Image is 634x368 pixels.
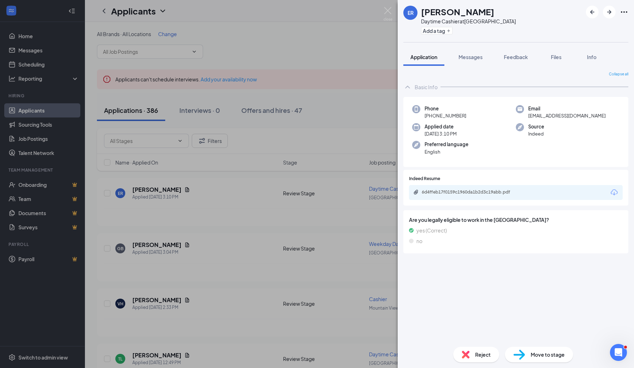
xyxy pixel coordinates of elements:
svg: Plus [446,29,451,33]
span: no [416,237,422,245]
span: Files [551,54,561,60]
div: ER [408,9,414,16]
div: 6d4ffeb17f0159c1960da1b2d3c19abb.pdf [422,189,521,195]
div: Daytime Cashier at [GEOGRAPHIC_DATA] [421,18,516,25]
span: Source [528,123,544,130]
span: [DATE] 3:10 PM [425,130,457,137]
span: Are you legally eligible to work in the [GEOGRAPHIC_DATA]? [409,216,623,224]
svg: Ellipses [620,8,628,16]
span: Indeed Resume [409,176,440,182]
span: Indeed [528,130,544,137]
span: Feedback [504,54,528,60]
span: Email [528,105,606,112]
button: PlusAdd a tag [421,27,453,34]
svg: ArrowLeftNew [588,8,596,16]
span: Info [587,54,596,60]
button: ArrowRight [603,6,616,18]
svg: Download [610,188,618,197]
a: Paperclip6d4ffeb17f0159c1960da1b2d3c19abb.pdf [413,189,528,196]
span: [EMAIL_ADDRESS][DOMAIN_NAME] [528,112,606,119]
span: Reject [475,351,491,358]
h1: [PERSON_NAME] [421,6,494,18]
span: English [425,148,468,155]
span: Move to stage [531,351,565,358]
span: Application [410,54,437,60]
span: [PHONE_NUMBER] [425,112,466,119]
button: ArrowLeftNew [586,6,599,18]
svg: Paperclip [413,189,419,195]
span: Collapse all [609,71,628,77]
span: Phone [425,105,466,112]
span: Messages [459,54,483,60]
svg: ChevronUp [403,83,412,91]
svg: ArrowRight [605,8,613,16]
span: Applied date [425,123,457,130]
span: Preferred language [425,141,468,148]
span: yes (Correct) [416,226,447,234]
iframe: Intercom live chat [610,344,627,361]
div: Basic Info [415,84,438,91]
